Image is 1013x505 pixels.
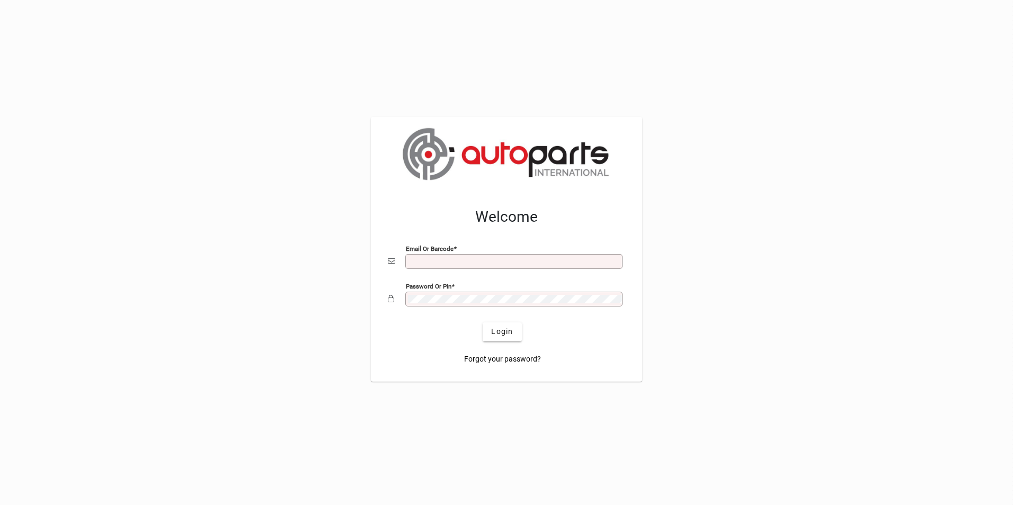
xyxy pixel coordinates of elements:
[406,245,454,252] mat-label: Email or Barcode
[406,282,451,290] mat-label: Password or Pin
[388,208,625,226] h2: Welcome
[483,322,521,341] button: Login
[464,354,541,365] span: Forgot your password?
[460,350,545,369] a: Forgot your password?
[491,326,513,337] span: Login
